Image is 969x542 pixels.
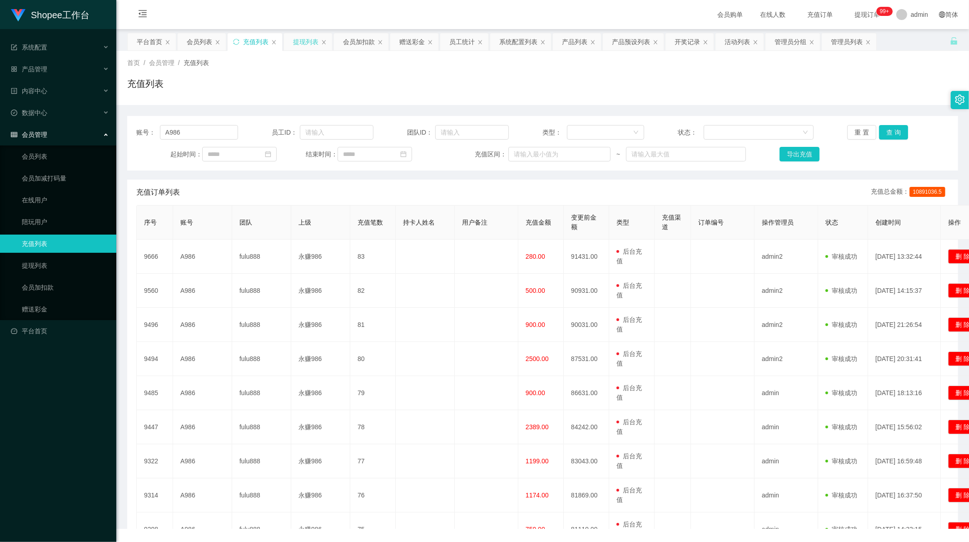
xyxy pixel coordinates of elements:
[477,40,483,45] i: 图标: close
[825,423,857,431] span: 审核成功
[809,40,815,45] i: 图标: close
[184,59,209,66] span: 充值列表
[564,240,609,274] td: 91431.00
[755,410,818,444] td: admin
[11,66,17,72] i: 图标: appstore-o
[127,59,140,66] span: 首页
[616,384,642,401] span: 后台充值
[755,376,818,410] td: admin
[449,33,475,50] div: 员工统计
[22,191,109,209] a: 在线用户
[137,410,173,444] td: 9447
[350,376,396,410] td: 79
[762,219,794,226] span: 操作管理员
[127,0,158,30] i: 图标: menu-fold
[124,508,962,518] div: 2021
[950,37,958,45] i: 图标: unlock
[616,282,642,299] span: 后台充值
[291,240,350,274] td: 永赚986
[871,187,949,198] div: 充值总金额：
[825,492,857,499] span: 审核成功
[232,376,291,410] td: fulu888
[616,350,642,367] span: 后台充值
[755,478,818,512] td: admin
[662,214,681,231] span: 充值渠道
[562,33,587,50] div: 产品列表
[232,410,291,444] td: fulu888
[611,150,626,159] span: ~
[11,9,25,22] img: logo.9652507e.png
[564,376,609,410] td: 86631.00
[780,147,820,161] button: 导出充值
[291,444,350,478] td: 永赚986
[11,322,109,340] a: 图标: dashboard平台首页
[526,457,549,465] span: 1199.00
[564,478,609,512] td: 81869.00
[875,219,901,226] span: 创建时间
[868,410,941,444] td: [DATE] 15:56:02
[272,128,300,137] span: 员工ID：
[291,274,350,308] td: 永赚986
[127,77,164,90] h1: 充值列表
[137,240,173,274] td: 9666
[803,11,837,18] span: 充值订单
[755,444,818,478] td: admin
[291,478,350,512] td: 永赚986
[616,521,642,537] span: 后台充值
[11,11,89,18] a: Shopee工作台
[160,125,238,140] input: 请输入
[499,33,537,50] div: 系统配置列表
[879,125,908,140] button: 查 询
[137,478,173,512] td: 9314
[11,131,17,138] i: 图标: table
[298,219,311,226] span: 上级
[173,444,232,478] td: A986
[564,274,609,308] td: 90931.00
[11,109,47,116] span: 数据中心
[358,219,383,226] span: 充值笔数
[187,33,212,50] div: 会员列表
[321,40,327,45] i: 图标: close
[232,274,291,308] td: fulu888
[753,40,758,45] i: 图标: close
[475,150,508,159] span: 充值区间：
[825,355,857,362] span: 审核成功
[350,342,396,376] td: 80
[22,213,109,231] a: 陪玩用户
[136,187,180,198] span: 充值订单列表
[825,457,857,465] span: 审核成功
[136,128,160,137] span: 账号：
[526,321,545,328] span: 900.00
[616,452,642,469] span: 后台充值
[526,526,545,533] span: 759.00
[803,130,808,136] i: 图标: down
[144,59,145,66] span: /
[265,151,271,157] i: 图标: calendar
[149,59,174,66] span: 会员管理
[137,444,173,478] td: 9322
[868,342,941,376] td: [DATE] 20:31:41
[868,308,941,342] td: [DATE] 21:26:54
[590,40,596,45] i: 图标: close
[725,33,750,50] div: 活动列表
[243,33,268,50] div: 充值列表
[22,256,109,275] a: 提现列表
[180,219,193,226] span: 账号
[571,214,596,231] span: 变更前金额
[876,7,893,16] sup: 334
[427,40,433,45] i: 图标: close
[300,125,373,140] input: 请输入
[703,40,708,45] i: 图标: close
[291,410,350,444] td: 永赚986
[526,253,545,260] span: 280.00
[526,389,545,396] span: 900.00
[350,274,396,308] td: 82
[755,274,818,308] td: admin2
[825,219,838,226] span: 状态
[165,40,170,45] i: 图标: close
[350,308,396,342] td: 81
[232,240,291,274] td: fulu888
[462,219,487,226] span: 用户备注
[22,147,109,166] a: 会员列表
[233,39,239,45] i: 图标: sync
